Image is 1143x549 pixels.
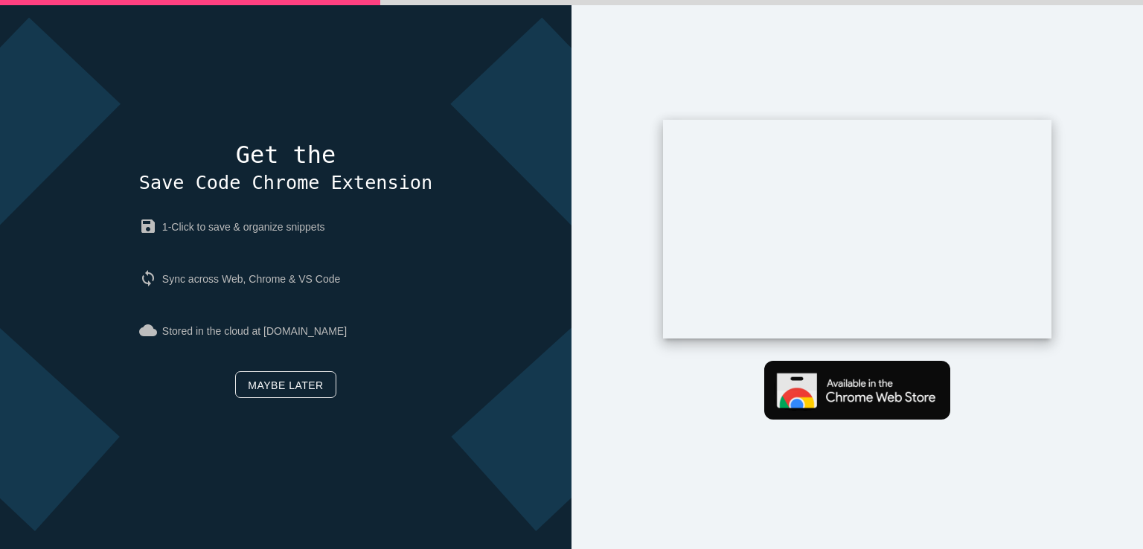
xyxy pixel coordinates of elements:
[139,206,432,248] p: 1-Click to save & organize snippets
[235,371,336,398] a: Maybe later
[139,172,432,193] span: Save Code Chrome Extension
[139,321,162,339] i: cloud
[139,217,162,235] i: save
[139,258,432,300] p: Sync across Web, Chrome & VS Code
[139,142,432,196] h4: Get the
[139,269,162,287] i: sync
[764,361,950,420] img: Get Chrome extension
[139,310,432,352] p: Stored in the cloud at [DOMAIN_NAME]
